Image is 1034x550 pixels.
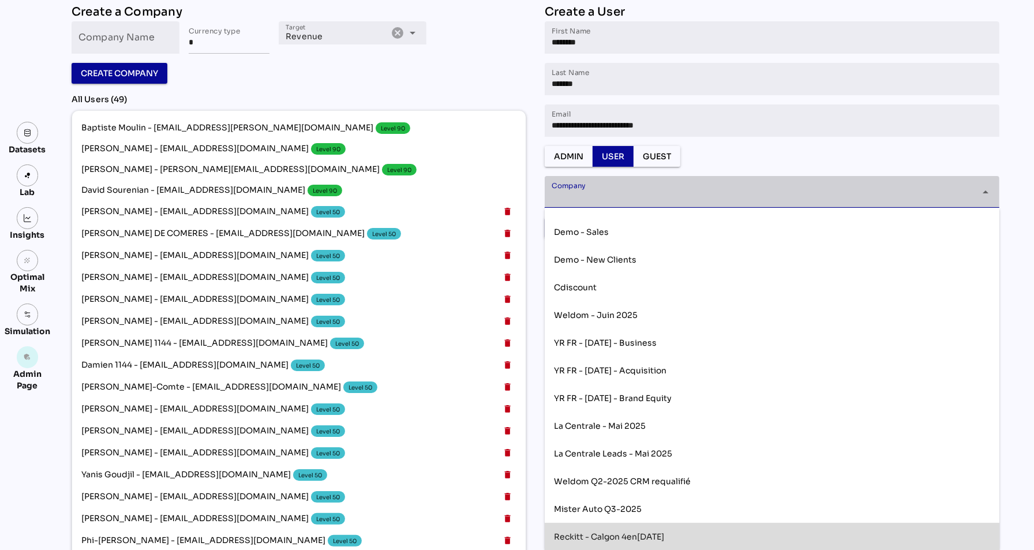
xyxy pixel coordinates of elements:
[391,26,404,40] i: Clear
[316,208,340,216] div: Level 50
[72,63,167,84] button: Create Company
[554,392,672,403] span: YR FR - [DATE] - Brand Equity
[81,423,499,439] span: [PERSON_NAME] - [EMAIL_ADDRESS][DOMAIN_NAME]
[372,230,396,238] div: Level 50
[24,353,32,361] i: admin_panel_settings
[552,63,992,95] input: Last Name
[316,274,340,282] div: Level 50
[10,229,45,241] div: Insights
[554,420,646,431] span: La Centrale - Mai 2025
[316,427,340,436] div: Level 50
[5,271,50,294] div: Optimal Mix
[643,149,671,163] span: Guest
[634,146,680,167] button: Guest
[554,149,583,163] span: Admin
[316,145,340,154] div: Level 90
[316,515,340,523] div: Level 50
[5,325,50,337] div: Simulation
[81,270,499,286] span: [PERSON_NAME] - [EMAIL_ADDRESS][DOMAIN_NAME]
[81,291,499,308] span: [PERSON_NAME] - [EMAIL_ADDRESS][DOMAIN_NAME]
[554,337,657,347] span: YR FR - [DATE] - Business
[503,536,512,545] i: delete
[24,171,32,179] img: lab.svg
[24,214,32,222] img: graph.svg
[81,66,158,80] span: Create Company
[316,493,340,502] div: Level 50
[381,124,405,133] div: Level 90
[554,503,642,514] span: Mister Auto Q3-2025
[15,186,40,198] div: Lab
[81,226,499,242] span: [PERSON_NAME] DE COMERES - [EMAIL_ADDRESS][DOMAIN_NAME]
[503,492,512,502] i: delete
[81,313,499,330] span: [PERSON_NAME] - [EMAIL_ADDRESS][DOMAIN_NAME]
[286,31,323,42] span: Revenue
[552,21,992,54] input: First Name
[81,379,499,395] span: [PERSON_NAME]-Comte - [EMAIL_ADDRESS][DOMAIN_NAME]
[503,404,512,414] i: delete
[81,445,499,461] span: [PERSON_NAME] - [EMAIL_ADDRESS][DOMAIN_NAME]
[554,531,664,541] span: Reckitt - Calgon 4en[DATE]
[503,426,512,436] i: delete
[24,310,32,319] img: settings.svg
[189,21,269,54] input: Currency type
[24,257,32,265] i: grain
[335,339,359,348] div: Level 50
[503,514,512,523] i: delete
[979,185,992,199] i: arrow_drop_down
[387,166,411,174] div: Level 90
[554,448,672,458] span: La Centrale Leads - Mai 2025
[81,248,499,264] span: [PERSON_NAME] - [EMAIL_ADDRESS][DOMAIN_NAME]
[81,511,499,527] span: [PERSON_NAME] - [EMAIL_ADDRESS][DOMAIN_NAME]
[316,449,340,458] div: Level 50
[503,448,512,458] i: delete
[349,383,372,392] div: Level 50
[316,317,340,326] div: Level 50
[554,476,691,486] span: Weldom Q2-2025 CRM requalifié
[313,186,337,195] div: Level 90
[554,282,597,292] span: Cdiscount
[503,316,512,326] i: delete
[24,129,32,137] img: data.svg
[503,207,512,216] i: delete
[81,162,516,178] span: [PERSON_NAME] - [PERSON_NAME][EMAIL_ADDRESS][DOMAIN_NAME]
[316,295,340,304] div: Level 50
[316,405,340,414] div: Level 50
[72,3,526,21] div: Create a Company
[552,104,992,137] input: Email
[503,382,512,392] i: delete
[554,226,609,237] span: Demo - Sales
[9,144,46,155] div: Datasets
[81,335,499,351] span: [PERSON_NAME] 1144 - [EMAIL_ADDRESS][DOMAIN_NAME]
[316,252,340,260] div: Level 50
[81,467,499,483] span: Yanis Goudjil - [EMAIL_ADDRESS][DOMAIN_NAME]
[81,401,499,417] span: [PERSON_NAME] - [EMAIL_ADDRESS][DOMAIN_NAME]
[554,199,572,209] span: UPD
[554,365,666,375] span: YR FR - [DATE] - Acquisition
[545,3,999,21] div: Create a User
[81,533,499,549] span: Phi-[PERSON_NAME] - [EMAIL_ADDRESS][DOMAIN_NAME]
[81,204,499,220] span: [PERSON_NAME] - [EMAIL_ADDRESS][DOMAIN_NAME]
[81,141,516,157] span: [PERSON_NAME] - [EMAIL_ADDRESS][DOMAIN_NAME]
[503,470,512,480] i: delete
[81,182,516,199] span: David Sourenian - [EMAIL_ADDRESS][DOMAIN_NAME]
[503,294,512,304] i: delete
[333,537,357,545] div: Level 50
[5,368,50,391] div: Admin Page
[554,309,638,320] span: Weldom - Juin 2025
[554,254,636,264] span: Demo - New Clients
[81,357,499,373] span: Damien 1144 - [EMAIL_ADDRESS][DOMAIN_NAME]
[296,361,320,370] div: Level 50
[503,229,512,238] i: delete
[545,146,593,167] button: Admin
[602,149,624,163] span: User
[298,471,322,480] div: Level 50
[78,21,173,54] input: Company Name
[81,120,516,136] span: Baptiste Moulin - [EMAIL_ADDRESS][PERSON_NAME][DOMAIN_NAME]
[503,360,512,370] i: delete
[406,26,419,40] i: arrow_drop_down
[72,93,526,106] div: All Users (49)
[503,338,512,348] i: delete
[593,146,634,167] button: User
[503,250,512,260] i: delete
[81,489,499,505] span: [PERSON_NAME] - [EMAIL_ADDRESS][DOMAIN_NAME]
